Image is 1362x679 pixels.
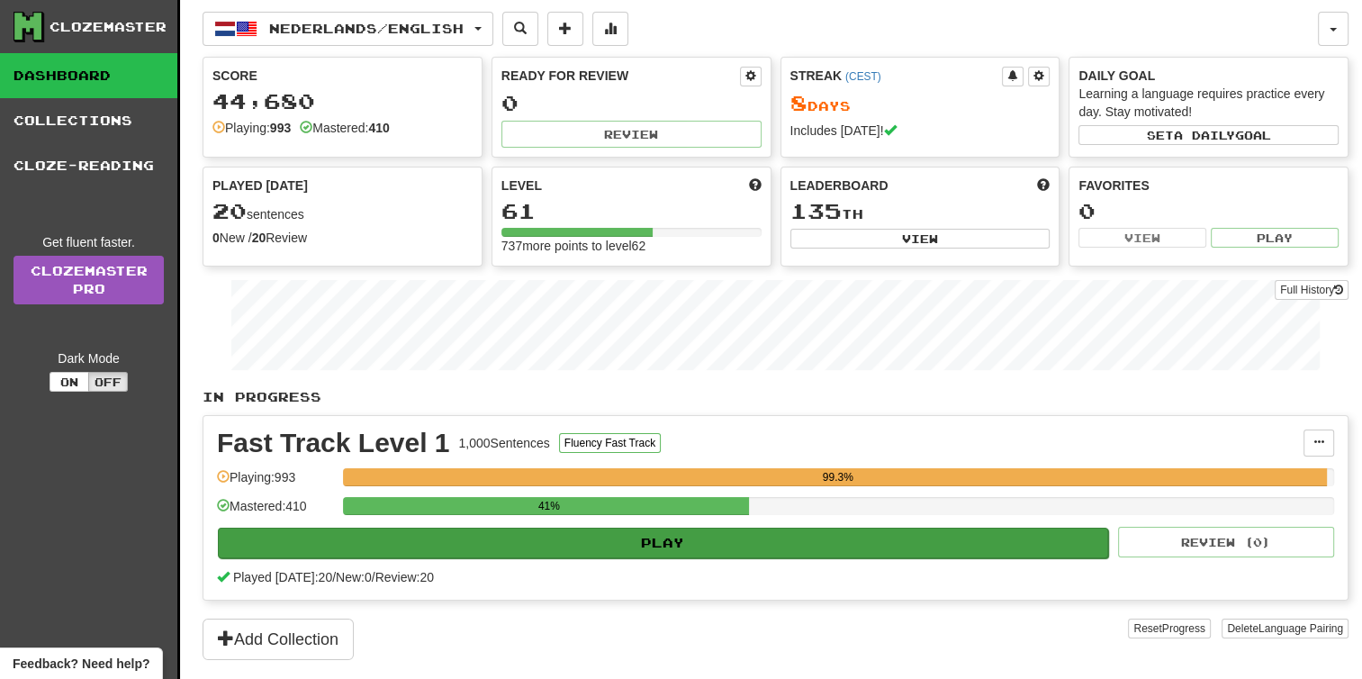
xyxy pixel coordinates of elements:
[203,619,354,660] button: Add Collection
[1275,280,1348,300] button: Full History
[217,497,334,527] div: Mastered: 410
[1211,228,1339,248] button: Play
[1118,527,1334,557] button: Review (0)
[212,198,247,223] span: 20
[203,12,493,46] button: Nederlands/English
[1162,622,1205,635] span: Progress
[212,119,291,137] div: Playing:
[348,468,1327,486] div: 99.3%
[212,67,473,85] div: Score
[790,198,842,223] span: 135
[233,570,332,584] span: Played [DATE]: 20
[501,237,762,255] div: 737 more points to level 62
[212,229,473,247] div: New / Review
[1222,619,1348,638] button: DeleteLanguage Pairing
[212,177,308,195] span: Played [DATE]
[368,121,389,135] strong: 410
[252,231,266,245] strong: 20
[212,90,473,113] div: 44,680
[502,12,538,46] button: Search sentences
[348,497,749,515] div: 41%
[790,229,1051,249] button: View
[50,18,167,36] div: Clozemaster
[790,90,807,115] span: 8
[332,570,336,584] span: /
[845,70,881,83] a: (CEST)
[218,528,1108,558] button: Play
[501,200,762,222] div: 61
[1037,177,1050,195] span: This week in points, UTC
[13,655,149,673] span: Open feedback widget
[559,433,661,453] button: Fluency Fast Track
[790,122,1051,140] div: Includes [DATE]!
[501,92,762,114] div: 0
[14,256,164,304] a: ClozemasterPro
[501,67,740,85] div: Ready for Review
[14,233,164,251] div: Get fluent faster.
[212,200,473,223] div: sentences
[790,177,888,195] span: Leaderboard
[790,67,1003,85] div: Streak
[501,121,762,148] button: Review
[790,92,1051,115] div: Day s
[375,570,434,584] span: Review: 20
[217,430,450,457] div: Fast Track Level 1
[50,372,89,392] button: On
[501,177,542,195] span: Level
[212,231,220,245] strong: 0
[372,570,375,584] span: /
[217,468,334,498] div: Playing: 993
[1258,622,1343,635] span: Language Pairing
[592,12,628,46] button: More stats
[1078,200,1339,222] div: 0
[1128,619,1210,638] button: ResetProgress
[790,200,1051,223] div: th
[300,119,390,137] div: Mastered:
[270,121,291,135] strong: 993
[1078,85,1339,121] div: Learning a language requires practice every day. Stay motivated!
[1078,125,1339,145] button: Seta dailygoal
[1078,177,1339,195] div: Favorites
[1078,67,1339,85] div: Daily Goal
[749,177,762,195] span: Score more points to level up
[1174,129,1235,141] span: a daily
[203,388,1348,406] p: In Progress
[547,12,583,46] button: Add sentence to collection
[1078,228,1206,248] button: View
[88,372,128,392] button: Off
[336,570,372,584] span: New: 0
[269,21,464,36] span: Nederlands / English
[459,434,550,452] div: 1,000 Sentences
[14,349,164,367] div: Dark Mode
